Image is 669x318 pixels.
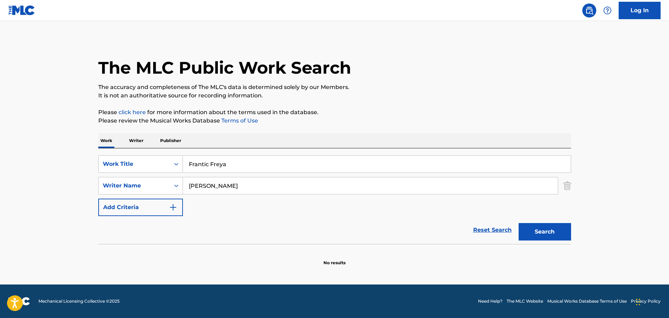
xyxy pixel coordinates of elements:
p: Please review the Musical Works Database [98,117,571,125]
a: Log In [619,2,661,19]
p: Work [98,133,114,148]
a: Need Help? [478,298,503,304]
a: click here [119,109,146,116]
img: Delete Criterion [563,177,571,194]
div: Work Title [103,160,166,168]
a: Privacy Policy [631,298,661,304]
img: help [603,6,612,15]
iframe: Chat Widget [634,284,669,318]
span: Mechanical Licensing Collective © 2025 [38,298,120,304]
button: Add Criteria [98,199,183,216]
a: Reset Search [470,222,515,238]
div: Help [600,3,614,17]
a: The MLC Website [507,298,543,304]
div: Drag [636,291,640,312]
a: Musical Works Database Terms of Use [547,298,627,304]
p: It is not an authoritative source for recording information. [98,91,571,100]
div: Writer Name [103,182,166,190]
img: 9d2ae6d4665cec9f34b9.svg [169,203,177,212]
img: logo [8,297,30,305]
p: Writer [127,133,145,148]
a: Terms of Use [220,117,258,124]
img: MLC Logo [8,5,35,15]
img: search [585,6,593,15]
p: No results [323,251,346,266]
p: The accuracy and completeness of The MLC's data is determined solely by our Members. [98,83,571,91]
button: Search [519,223,571,241]
p: Please for more information about the terms used in the database. [98,108,571,117]
p: Publisher [158,133,183,148]
form: Search Form [98,155,571,244]
h1: The MLC Public Work Search [98,57,351,78]
a: Public Search [582,3,596,17]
